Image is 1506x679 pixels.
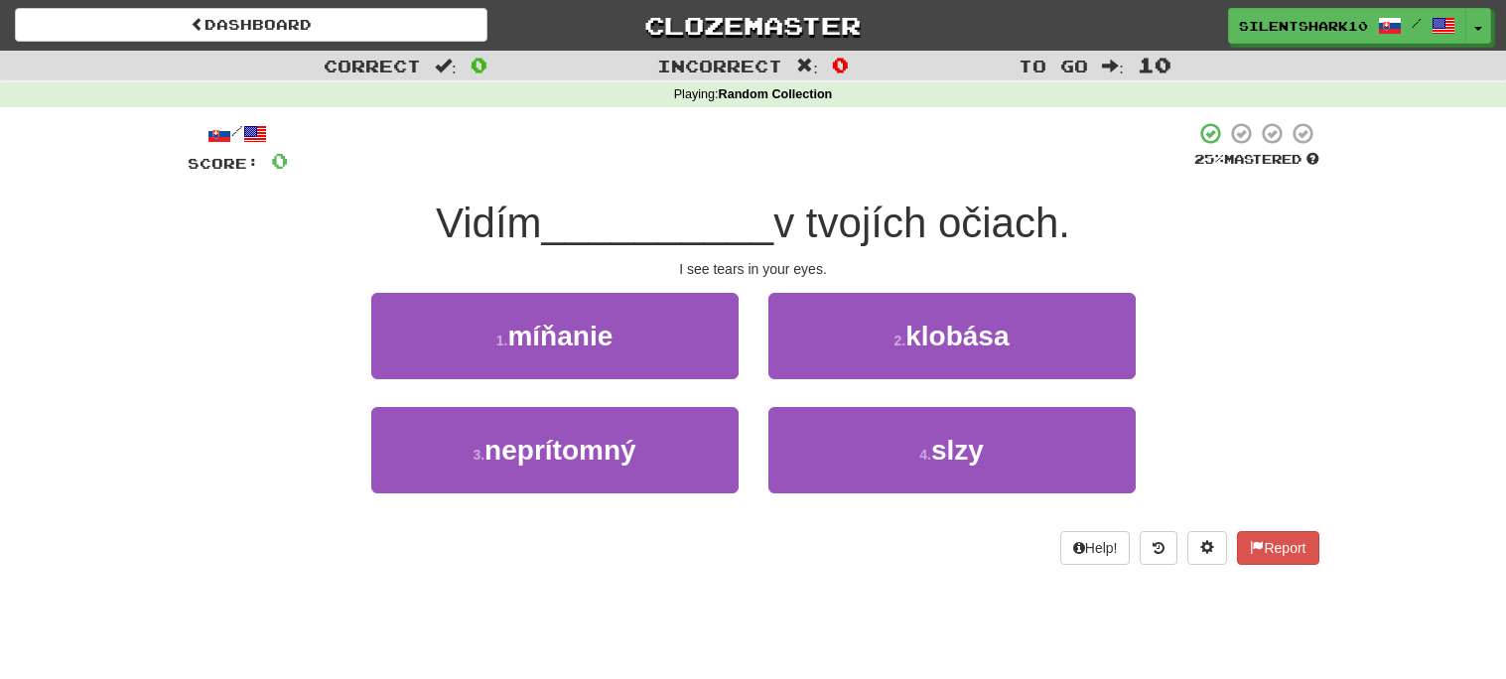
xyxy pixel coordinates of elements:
[1102,58,1124,74] span: :
[1237,531,1318,565] button: Report
[773,200,1070,246] span: v tvojích očiach.
[371,293,739,379] button: 1.míňanie
[894,333,906,348] small: 2 .
[436,200,542,246] span: Vidím
[1140,531,1177,565] button: Round history (alt+y)
[719,87,833,101] strong: Random Collection
[1060,531,1131,565] button: Help!
[542,200,774,246] span: __________
[1412,16,1422,30] span: /
[796,58,818,74] span: :
[484,435,635,466] span: neprítomný
[507,321,613,351] span: míňanie
[768,293,1136,379] button: 2.klobása
[473,447,484,463] small: 3 .
[188,155,259,172] span: Score:
[271,148,288,173] span: 0
[1194,151,1224,167] span: 25 %
[768,407,1136,493] button: 4.slzy
[371,407,739,493] button: 3.neprítomný
[517,8,990,43] a: Clozemaster
[919,447,931,463] small: 4 .
[657,56,782,75] span: Incorrect
[15,8,487,42] a: Dashboard
[471,53,487,76] span: 0
[1019,56,1088,75] span: To go
[188,259,1319,279] div: I see tears in your eyes.
[188,121,288,146] div: /
[324,56,421,75] span: Correct
[435,58,457,74] span: :
[1239,17,1368,35] span: SilentShark10
[496,333,508,348] small: 1 .
[1194,151,1319,169] div: Mastered
[1228,8,1466,44] a: SilentShark10 /
[905,321,1009,351] span: klobása
[832,53,849,76] span: 0
[931,435,984,466] span: slzy
[1138,53,1171,76] span: 10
